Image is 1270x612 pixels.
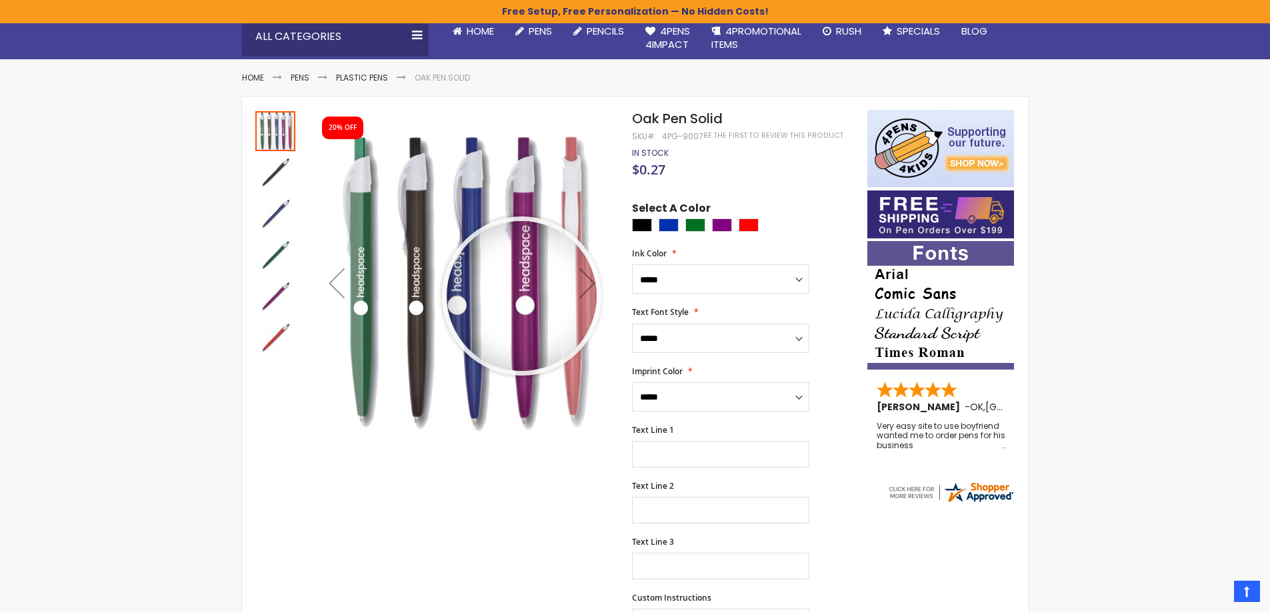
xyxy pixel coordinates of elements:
span: [GEOGRAPHIC_DATA] [985,400,1083,414]
span: Home [467,24,494,38]
div: Very easy site to use boyfriend wanted me to order pens for his business [877,422,1006,450]
div: Availability [632,148,669,158]
img: Oak Pen Solid [255,276,295,316]
span: $0.27 [632,160,665,178]
span: Blog [961,24,987,38]
span: [PERSON_NAME] [877,400,965,414]
img: 4pens.com widget logo [887,480,1015,504]
img: Oak Pen Solid [255,318,295,358]
div: Oak Pen Solid [255,234,297,275]
span: Text Line 1 [632,424,674,436]
img: Oak Pen Solid [255,153,295,192]
img: Free shipping on orders over $199 [867,190,1014,238]
li: Oak Pen Solid [415,73,470,83]
div: Purple [712,218,732,232]
img: Oak Pen Solid [255,194,295,234]
span: Imprint Color [632,366,683,377]
img: 4pens 4 kids [867,110,1014,187]
span: 4PROMOTIONAL ITEMS [711,24,801,51]
img: Oak Pen Solid [255,235,295,275]
span: Text Line 3 [632,536,674,547]
img: font-personalization-examples [867,241,1014,370]
span: Ink Color [632,248,667,259]
span: - , [965,400,1083,414]
span: Oak Pen Solid [632,109,723,128]
a: Blog [951,17,998,46]
a: Pens [291,72,309,83]
div: Oak Pen Solid [255,151,297,192]
span: Specials [897,24,940,38]
strong: SKU [632,131,657,142]
span: In stock [632,147,669,158]
span: Select A Color [632,201,711,219]
div: Oak Pen Solid [255,316,295,358]
span: Text Line 2 [632,480,674,491]
a: Home [242,72,264,83]
div: Red [739,218,759,232]
a: 4Pens4impact [635,17,701,60]
div: Previous [310,110,363,456]
a: Plastic Pens [336,72,388,83]
span: Pens [529,24,552,38]
a: Be the first to review this product [703,131,843,141]
a: Home [442,17,505,46]
a: 4PROMOTIONALITEMS [701,17,812,60]
img: Oak Pen Solid [310,129,615,434]
a: Rush [812,17,872,46]
span: Pencils [587,24,624,38]
span: 4Pens 4impact [645,24,690,51]
div: Next [561,110,614,456]
div: Blue [659,218,679,232]
div: Green [685,218,705,232]
div: 20% OFF [329,123,357,133]
div: Oak Pen Solid [255,275,297,316]
span: OK [970,400,983,414]
a: 4pens.com certificate URL [887,495,1015,507]
span: Rush [836,24,861,38]
span: Text Font Style [632,306,689,318]
div: All Categories [242,17,429,57]
div: Oak Pen Solid [255,192,297,234]
div: Oak Pen Solid [255,110,297,151]
a: Pencils [563,17,635,46]
a: Specials [872,17,951,46]
a: Pens [505,17,563,46]
span: Custom Instructions [632,592,711,603]
div: Black [632,218,652,232]
div: 4PG-9007 [662,131,703,142]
